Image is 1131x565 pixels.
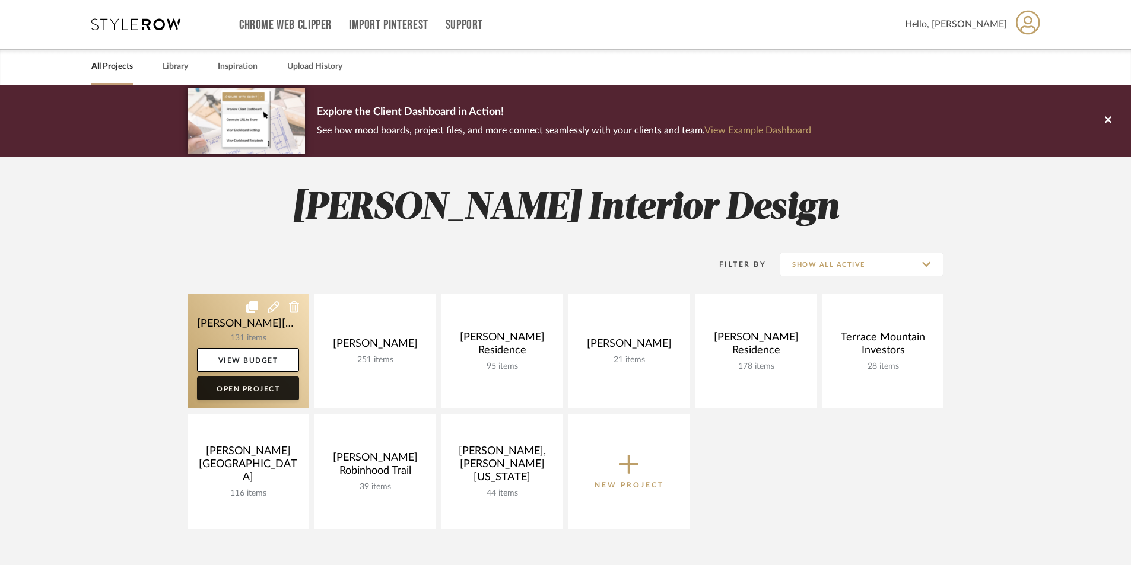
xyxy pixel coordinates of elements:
[704,258,766,270] div: Filter By
[197,489,299,499] div: 116 items
[197,445,299,489] div: [PERSON_NAME][GEOGRAPHIC_DATA]
[287,59,342,75] a: Upload History
[317,103,811,122] p: Explore the Client Dashboard in Action!
[451,331,553,362] div: [PERSON_NAME] Residence
[349,20,428,30] a: Import Pinterest
[197,376,299,400] a: Open Project
[239,20,332,30] a: Chrome Web Clipper
[163,59,188,75] a: Library
[138,186,993,231] h2: [PERSON_NAME] Interior Design
[324,337,426,355] div: [PERSON_NAME]
[704,126,811,135] a: View Example Dashboard
[578,337,680,355] div: [PERSON_NAME]
[451,445,553,489] div: [PERSON_NAME], [PERSON_NAME] [US_STATE]
[451,362,553,372] div: 95 items
[324,482,426,492] div: 39 items
[451,489,553,499] div: 44 items
[188,88,305,154] img: d5d033c5-7b12-40c2-a960-1ecee1989c38.png
[568,414,690,529] button: New Project
[905,17,1007,31] span: Hello, [PERSON_NAME]
[705,331,807,362] div: [PERSON_NAME] Residence
[218,59,258,75] a: Inspiration
[578,355,680,365] div: 21 items
[595,479,664,491] p: New Project
[446,20,483,30] a: Support
[317,122,811,139] p: See how mood boards, project files, and more connect seamlessly with your clients and team.
[91,59,133,75] a: All Projects
[705,362,807,372] div: 178 items
[324,355,426,365] div: 251 items
[832,331,934,362] div: Terrace Mountain Investors
[197,348,299,372] a: View Budget
[324,451,426,482] div: [PERSON_NAME] Robinhood Trail
[832,362,934,372] div: 28 items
